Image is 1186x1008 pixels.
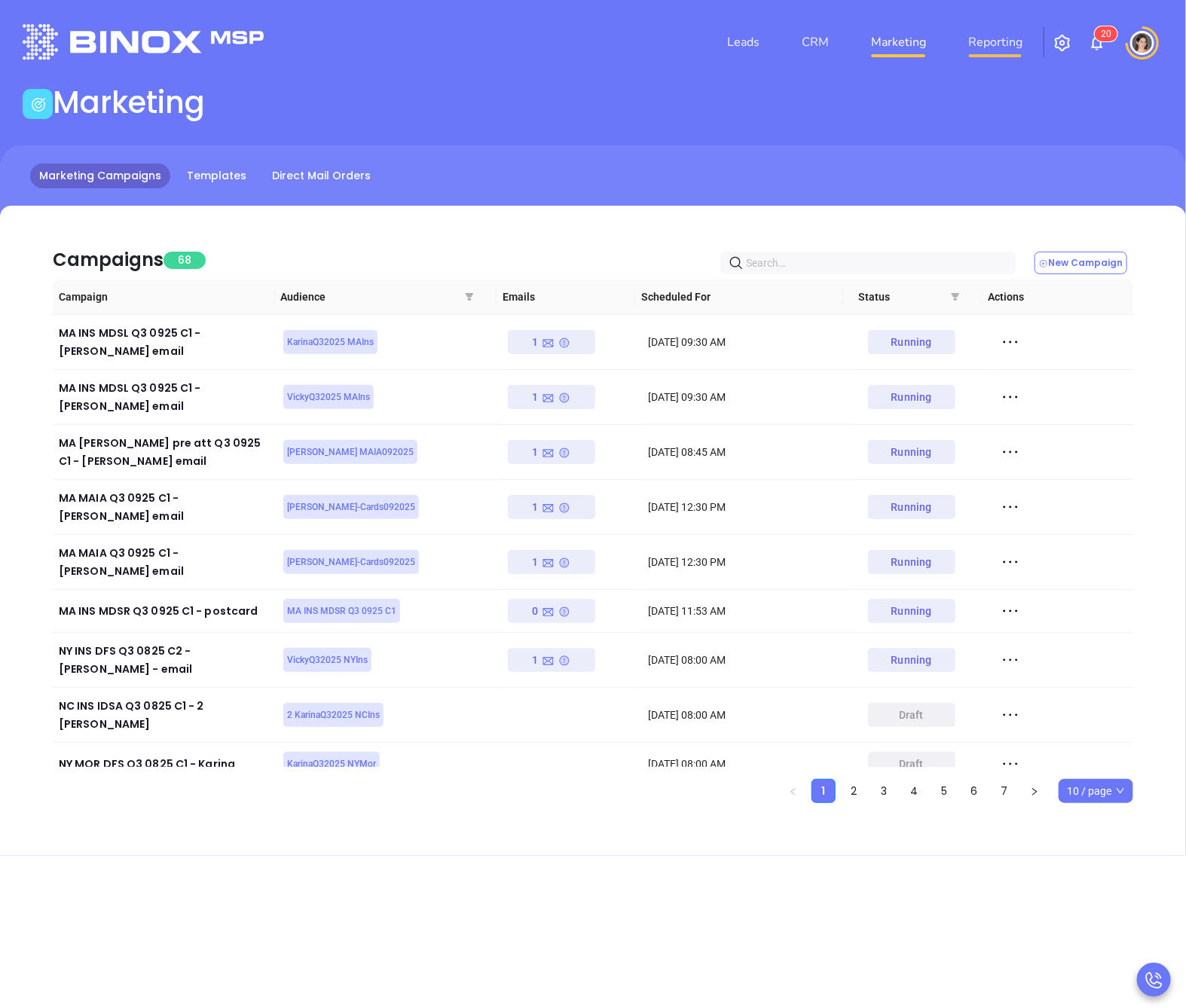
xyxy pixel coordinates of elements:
[993,780,1016,802] a: 7
[465,292,474,301] span: filter
[812,779,836,803] li: 1
[287,444,414,460] span: [PERSON_NAME] MAIA092025
[281,289,491,305] span: Audience
[532,495,570,519] div: 1
[1030,787,1039,796] span: right
[873,780,895,802] a: 3
[872,779,896,803] li: 3
[23,24,264,60] img: logo
[287,499,415,515] span: [PERSON_NAME]-Cards092025
[532,440,570,464] div: 1
[962,27,1029,57] a: Reporting
[287,756,376,772] span: KarinaQ32025 NYMor
[164,252,206,269] span: 68
[1106,29,1111,39] span: 0
[497,279,635,315] th: Emails
[899,703,924,727] div: draft
[59,379,271,415] div: MA INS MDSL Q3 0925 C1 - [PERSON_NAME] email
[932,779,956,803] li: 5
[59,324,271,360] div: MA INS MDSL Q3 0925 C1 - [PERSON_NAME] email
[287,389,370,405] span: VickyQ32025 MAIns
[59,642,271,678] div: NY INS DFS Q3 0825 C2 - [PERSON_NAME] - email
[30,163,170,188] a: Marketing Campaigns
[287,334,374,350] span: KarinaQ32025 MAIns
[1053,34,1071,52] img: iconSetting
[59,697,271,733] div: NC INS IDSA Q3 0825 C1 - 2 [PERSON_NAME]
[648,652,846,668] div: [DATE] 08:00 AM
[891,648,932,672] div: Running
[891,495,932,519] div: Running
[287,707,380,723] span: 2 KarinaQ32025 NCIns
[781,779,805,803] li: Previous Page
[287,603,396,619] span: MA INS MDSR Q3 0925 C1
[1022,779,1047,803] li: Next Page
[1088,34,1106,52] img: iconNotification
[796,27,835,57] a: CRM
[1130,31,1154,55] img: user
[648,603,846,619] div: [DATE] 11:53 AM
[891,385,932,409] div: Running
[1101,29,1106,39] span: 2
[781,779,805,803] button: left
[721,27,766,57] a: Leads
[648,389,846,405] div: [DATE] 09:30 AM
[1067,780,1125,802] span: 10 / page
[59,602,271,620] div: MA INS MDSR Q3 0925 C1 - postcard
[992,779,1016,803] li: 7
[1035,252,1127,274] button: New Campaign
[891,440,932,464] div: Running
[1022,779,1047,803] button: right
[902,779,926,803] li: 4
[53,84,205,121] h1: Marketing
[865,27,932,57] a: Marketing
[812,780,835,802] a: 1
[747,255,997,271] input: Search…
[462,279,477,314] span: filter
[53,279,275,315] th: Campaign
[951,292,960,301] span: filter
[532,599,570,623] div: 0
[648,444,846,460] div: [DATE] 08:45 AM
[962,779,986,803] li: 6
[532,648,570,672] div: 1
[59,755,271,773] div: NY MOR DFS Q3 0825 C1 - Karina
[903,780,925,802] a: 4
[532,330,570,354] div: 1
[891,330,932,354] div: Running
[53,246,164,273] div: Campaigns
[287,652,368,668] span: VickyQ32025 NYIns
[648,707,846,723] div: [DATE] 08:00 AM
[963,780,986,802] a: 6
[287,554,415,570] span: [PERSON_NAME]-Cards092025
[789,787,798,796] span: left
[891,550,932,574] div: Running
[858,289,976,305] span: Status
[532,550,570,574] div: 1
[648,499,846,515] div: [DATE] 12:30 PM
[59,434,271,470] div: MA [PERSON_NAME] pre att Q3 0925 C1 - [PERSON_NAME] email
[178,163,255,188] a: Templates
[648,334,846,350] div: [DATE] 09:30 AM
[1095,26,1117,41] sup: 20
[933,780,955,802] a: 5
[842,779,866,803] li: 2
[1059,779,1133,803] div: Page Size
[532,385,570,409] div: 1
[899,752,924,776] div: draft
[59,489,271,525] div: MA MAIA Q3 0925 C1 - [PERSON_NAME] email
[842,780,865,802] a: 2
[891,599,932,623] div: Running
[635,279,843,315] th: Scheduled For
[648,756,846,772] div: [DATE] 08:00 AM
[59,544,271,580] div: MA MAIA Q3 0925 C1 - [PERSON_NAME] email
[983,279,1121,315] th: Actions
[648,554,846,570] div: [DATE] 12:30 PM
[948,279,963,314] span: filter
[263,163,380,188] a: Direct Mail Orders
